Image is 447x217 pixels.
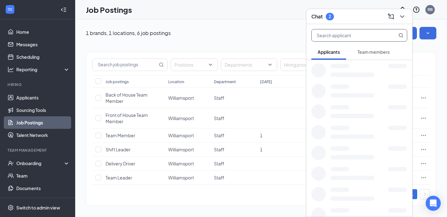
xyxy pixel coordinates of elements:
[257,75,303,88] th: [DATE]
[16,129,70,141] a: Talent Network
[420,115,427,121] svg: Ellipses
[165,108,211,129] td: Williamsport
[93,59,158,71] input: Search job postings
[214,79,236,84] div: Department
[165,129,211,143] td: Williamsport
[214,115,224,121] span: Staff
[306,175,308,180] span: 1
[311,13,323,20] h3: Chat
[7,6,13,13] svg: WorkstreamLogo
[16,104,70,116] a: Sourcing Tools
[214,175,224,180] span: Staff
[303,75,348,88] th: In progress
[211,88,257,108] td: Staff
[413,6,420,13] svg: QuestionInfo
[8,160,14,166] svg: UserCheck
[60,7,67,13] svg: Collapse
[168,161,194,166] span: Williamsport
[16,182,70,194] a: Documents
[8,82,69,87] div: Hiring
[420,174,427,181] svg: Ellipses
[106,147,131,152] span: Shift Leader
[165,171,211,185] td: Williamsport
[425,30,431,36] svg: SmallChevronDown
[106,112,148,124] span: Front of House Team Member
[260,147,262,152] span: 1
[165,88,211,108] td: Williamsport
[420,189,430,199] button: right
[214,147,224,152] span: Staff
[397,12,407,22] button: ChevronDown
[426,196,441,211] div: Open Intercom Messenger
[168,175,194,180] span: Williamsport
[168,133,194,138] span: Williamsport
[420,146,427,153] svg: Ellipses
[211,129,257,143] td: Staff
[214,133,224,138] span: Staff
[16,38,70,51] a: Messages
[419,27,436,39] button: SmallChevronDown
[214,95,224,101] span: Staff
[420,132,427,139] svg: Ellipses
[398,13,406,20] svg: ChevronDown
[165,157,211,171] td: Williamsport
[16,91,70,104] a: Applicants
[168,95,194,101] span: Williamsport
[8,66,14,73] svg: Analysis
[16,66,70,73] div: Reporting
[8,204,14,211] svg: Settings
[16,26,70,38] a: Home
[260,133,262,138] span: 1
[306,147,311,152] span: 59
[399,6,406,13] svg: Notifications
[106,133,135,138] span: Team Member
[386,12,396,22] button: ComposeMessage
[318,49,340,55] span: Applicants
[86,4,132,15] h1: Job Postings
[428,7,433,12] div: RB
[106,79,129,84] div: Job postings
[387,13,395,20] svg: ComposeMessage
[423,192,427,196] span: right
[106,175,132,180] span: Team Leader
[168,115,194,121] span: Williamsport
[420,95,427,101] svg: Ellipses
[168,79,184,84] div: Location
[214,161,224,166] span: Staff
[168,147,194,152] span: Williamsport
[16,169,70,182] a: Team
[398,33,403,38] svg: MagnifyingGlass
[106,92,148,104] span: Back of House Team Member
[420,160,427,167] svg: Ellipses
[16,116,70,129] a: Job Postings
[106,161,135,166] span: Delivery Driver
[16,204,60,211] div: Switch to admin view
[211,143,257,157] td: Staff
[16,194,70,207] a: SurveysCrown
[357,49,390,55] span: Team members
[16,51,70,63] a: Scheduling
[16,160,65,166] div: Onboarding
[211,171,257,185] td: Staff
[211,157,257,171] td: Staff
[312,29,386,41] input: Search applicant
[86,30,171,37] p: 1 brands, 1 locations, 6 job postings
[329,14,331,19] div: 2
[165,143,211,157] td: Williamsport
[420,189,430,199] li: Next Page
[159,62,164,67] svg: MagnifyingGlass
[211,108,257,129] td: Staff
[306,133,313,138] span: 173
[8,148,69,153] div: Team Management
